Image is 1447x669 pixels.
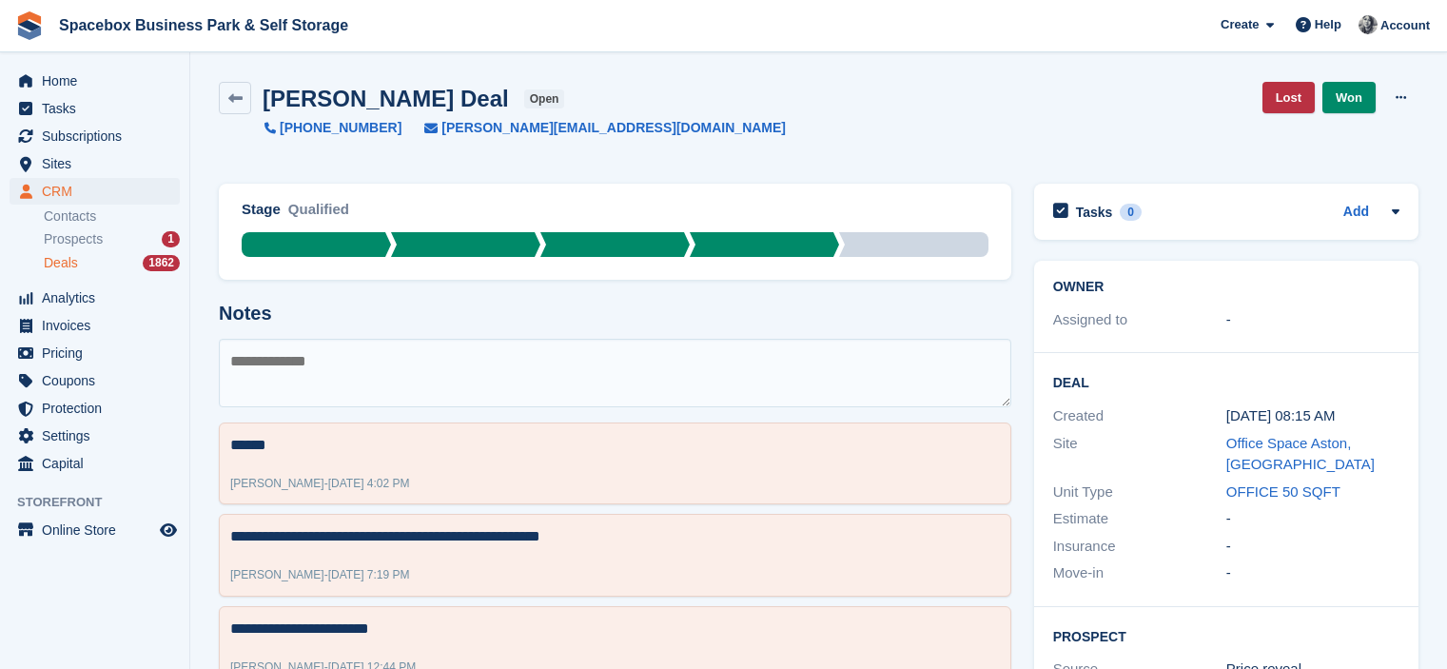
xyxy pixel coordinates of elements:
[10,285,180,311] a: menu
[10,68,180,94] a: menu
[42,340,156,366] span: Pricing
[15,11,44,40] img: stora-icon-8386f47178a22dfd0bd8f6a31ec36ba5ce8667c1dd55bd0f319d3a0aa187defe.svg
[1076,204,1113,221] h2: Tasks
[230,566,410,583] div: -
[441,118,786,138] span: [PERSON_NAME][EMAIL_ADDRESS][DOMAIN_NAME]
[1053,280,1399,295] h2: Owner
[42,367,156,394] span: Coupons
[1380,16,1430,35] span: Account
[42,285,156,311] span: Analytics
[1221,15,1259,34] span: Create
[10,450,180,477] a: menu
[162,231,180,247] div: 1
[42,178,156,205] span: CRM
[1053,562,1226,584] div: Move-in
[1053,508,1226,530] div: Estimate
[10,178,180,205] a: menu
[42,150,156,177] span: Sites
[10,340,180,366] a: menu
[42,423,156,449] span: Settings
[10,95,180,122] a: menu
[1226,508,1399,530] div: -
[44,229,180,249] a: Prospects 1
[44,254,78,272] span: Deals
[42,450,156,477] span: Capital
[1053,626,1399,645] h2: Prospect
[42,395,156,422] span: Protection
[1226,309,1399,331] div: -
[42,123,156,149] span: Subscriptions
[1359,15,1378,34] img: SUDIPTA VIRMANI
[1226,435,1375,473] a: Office Space Aston, [GEOGRAPHIC_DATA]
[1053,536,1226,558] div: Insurance
[10,367,180,394] a: menu
[1053,372,1399,391] h2: Deal
[10,517,180,543] a: menu
[1226,536,1399,558] div: -
[263,86,509,111] h2: [PERSON_NAME] Deal
[1343,202,1369,224] a: Add
[230,475,410,492] div: -
[1226,483,1340,500] a: OFFICE 50 SQFT
[1053,482,1226,503] div: Unit Type
[219,303,1011,325] h2: Notes
[10,312,180,339] a: menu
[1120,204,1142,221] div: 0
[42,95,156,122] span: Tasks
[1053,433,1226,476] div: Site
[1053,405,1226,427] div: Created
[42,517,156,543] span: Online Store
[1226,562,1399,584] div: -
[1322,82,1376,113] a: Won
[1315,15,1341,34] span: Help
[230,477,324,490] span: [PERSON_NAME]
[242,199,281,221] div: Stage
[44,207,180,226] a: Contacts
[143,255,180,271] div: 1862
[157,519,180,541] a: Preview store
[328,568,410,581] span: [DATE] 7:19 PM
[264,118,401,138] a: [PHONE_NUMBER]
[44,230,103,248] span: Prospects
[280,118,401,138] span: [PHONE_NUMBER]
[1053,309,1226,331] div: Assigned to
[401,118,786,138] a: [PERSON_NAME][EMAIL_ADDRESS][DOMAIN_NAME]
[288,199,349,232] div: Qualified
[10,150,180,177] a: menu
[44,253,180,273] a: Deals 1862
[1226,405,1399,427] div: [DATE] 08:15 AM
[1262,82,1315,113] a: Lost
[10,423,180,449] a: menu
[42,68,156,94] span: Home
[328,477,410,490] span: [DATE] 4:02 PM
[10,395,180,422] a: menu
[42,312,156,339] span: Invoices
[230,568,324,581] span: [PERSON_NAME]
[10,123,180,149] a: menu
[51,10,356,41] a: Spacebox Business Park & Self Storage
[524,89,565,108] span: open
[17,493,189,512] span: Storefront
